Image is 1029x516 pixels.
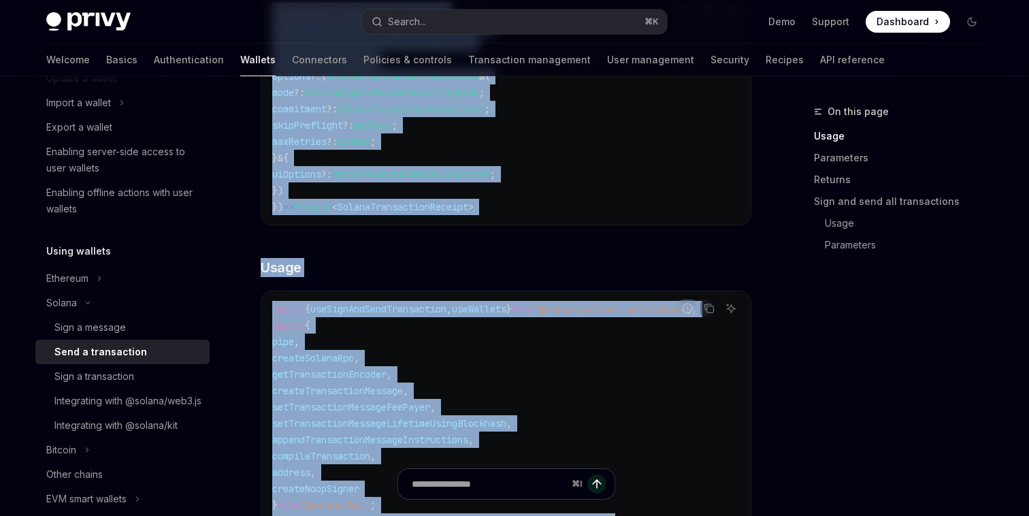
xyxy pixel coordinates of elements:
[272,103,327,115] span: commitment
[512,303,534,315] span: from
[387,368,392,381] span: ,
[272,368,387,381] span: getTransactionEncoder
[710,44,749,76] a: Security
[388,14,426,30] div: Search...
[485,70,490,82] span: {
[354,352,359,364] span: ,
[54,344,147,360] div: Send a transaction
[35,364,210,389] a: Sign a transaction
[106,44,137,76] a: Basics
[877,15,929,29] span: Dashboard
[305,319,310,332] span: {
[332,168,490,180] span: SendTransactionModalUIOptions
[35,413,210,438] a: Integrating with @solana/kit
[587,474,606,494] button: Send message
[35,487,210,511] button: Toggle EVM smart wallets section
[446,303,452,315] span: ,
[363,44,452,76] a: Policies & controls
[820,44,885,76] a: API reference
[327,70,479,82] span: SolanaSignTransactionOptions
[35,340,210,364] a: Send a transaction
[272,319,305,332] span: import
[644,16,659,27] span: ⌘ K
[479,86,485,99] span: ;
[338,135,370,148] span: number
[46,12,131,31] img: dark logo
[46,119,112,135] div: Export a wallet
[506,417,512,430] span: ,
[272,135,327,148] span: maxRetries
[54,319,126,336] div: Sign a message
[272,450,370,462] span: compileTransaction
[46,95,111,111] div: Import a wallet
[272,352,354,364] span: createSolanaRpc
[272,152,278,164] span: }
[305,86,479,99] span: SolanaSignAndSendTransactionMode
[310,70,321,82] span: ?:
[272,385,403,397] span: createTransactionMessage
[35,315,210,340] a: Sign a message
[354,119,392,131] span: boolean
[35,389,210,413] a: Integrating with @solana/web3.js
[35,266,210,291] button: Toggle Ethereum section
[327,103,338,115] span: ?:
[272,303,305,315] span: import
[814,234,994,256] a: Parameters
[403,385,408,397] span: ,
[272,86,294,99] span: mode
[46,295,77,311] div: Solana
[961,11,983,33] button: Toggle dark mode
[468,201,474,213] span: >
[343,119,354,131] span: ?:
[294,336,299,348] span: ,
[272,70,310,82] span: options
[35,180,210,221] a: Enabling offline actions with user wallets
[452,303,506,315] span: useWallets
[35,91,210,115] button: Toggle Import a wallet section
[485,103,490,115] span: ;
[35,140,210,180] a: Enabling server-side access to user wallets
[46,144,201,176] div: Enabling server-side access to user wallets
[272,417,506,430] span: setTransactionMessageLifetimeUsingBlockhash
[430,401,436,413] span: ,
[338,103,485,115] span: SolanaTransactionCommitment
[766,44,804,76] a: Recipes
[679,300,696,317] button: Report incorrect code
[534,303,691,315] span: '@privy-io/react-auth/solana'
[283,201,294,213] span: =>
[283,152,289,164] span: {
[272,201,283,213] span: })
[866,11,950,33] a: Dashboard
[46,466,103,483] div: Other chains
[294,86,305,99] span: ?:
[338,201,468,213] span: SolanaTransactionReceipt
[35,462,210,487] a: Other chains
[814,169,994,191] a: Returns
[490,168,495,180] span: ;
[814,191,994,212] a: Sign and send all transactions
[814,212,994,234] a: Usage
[362,10,667,34] button: Open search
[272,119,343,131] span: skipPreflight
[46,442,76,458] div: Bitcoin
[327,135,338,148] span: ?:
[278,152,283,164] span: &
[35,438,210,462] button: Toggle Bitcoin section
[261,258,301,277] span: Usage
[321,168,332,180] span: ?:
[35,291,210,315] button: Toggle Solana section
[272,168,321,180] span: uiOptions
[370,135,376,148] span: ;
[272,401,430,413] span: setTransactionMessageFeePayer
[154,44,224,76] a: Authentication
[768,15,796,29] a: Demo
[479,70,485,82] span: &
[332,201,338,213] span: <
[370,450,376,462] span: ,
[722,300,740,317] button: Ask AI
[272,434,468,446] span: appendTransactionMessageInstructions
[272,336,294,348] span: pipe
[46,270,88,287] div: Ethereum
[46,184,201,217] div: Enabling offline actions with user wallets
[828,103,889,120] span: On this page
